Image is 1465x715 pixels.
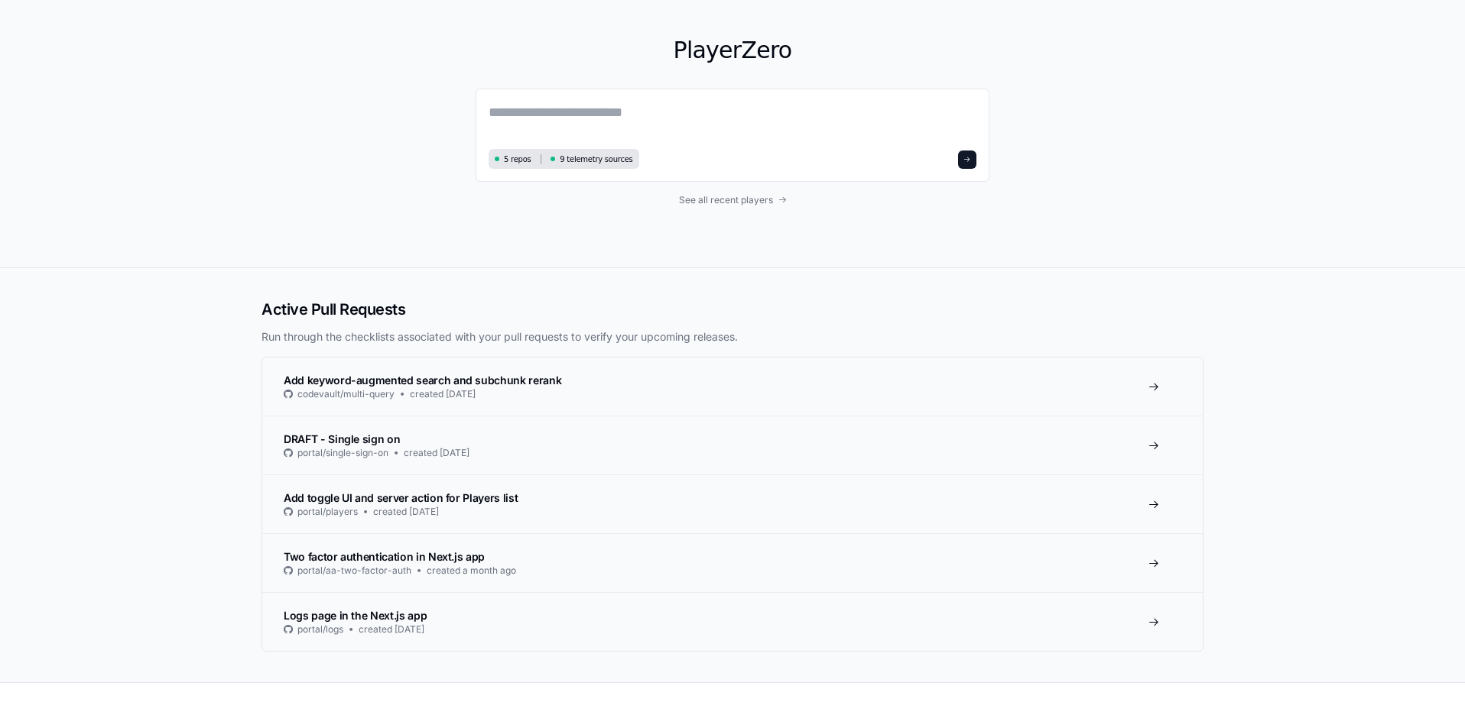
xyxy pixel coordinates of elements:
[297,447,388,459] span: portal/single-sign-on
[373,506,439,518] span: created [DATE]
[476,194,989,206] a: See all recent players
[359,623,424,636] span: created [DATE]
[261,329,1204,345] p: Run through the checklists associated with your pull requests to verify your upcoming releases.
[476,37,989,64] h1: PlayerZero
[284,491,518,504] span: Add toggle UI and server action for Players list
[404,447,469,459] span: created [DATE]
[297,623,343,636] span: portal/logs
[504,154,531,165] span: 5 repos
[261,299,1204,320] h2: Active Pull Requests
[427,565,516,577] span: created a month ago
[284,432,400,445] span: DRAFT - Single sign on
[284,374,561,387] span: Add keyword-augmented search and subchunk rerank
[297,565,411,577] span: portal/aa-two-factor-auth
[262,474,1203,533] a: Add toggle UI and server action for Players listportal/playerscreated [DATE]
[262,533,1203,592] a: Two factor authentication in Next.js appportal/aa-two-factor-authcreated a month ago
[410,388,476,400] span: created [DATE]
[560,154,632,165] span: 9 telemetry sources
[262,592,1203,651] a: Logs page in the Next.js appportal/logscreated [DATE]
[284,550,485,563] span: Two factor authentication in Next.js app
[262,357,1203,416] a: Add keyword-augmented search and subchunk rerankcodevault/multi-querycreated [DATE]
[284,609,427,622] span: Logs page in the Next.js app
[297,388,395,400] span: codevault/multi-query
[262,416,1203,474] a: DRAFT - Single sign onportal/single-sign-oncreated [DATE]
[297,506,358,518] span: portal/players
[679,194,773,206] span: See all recent players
